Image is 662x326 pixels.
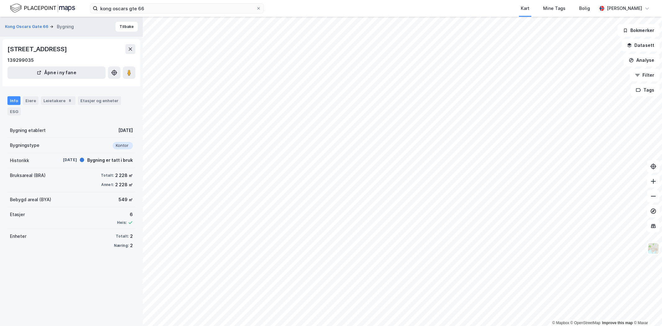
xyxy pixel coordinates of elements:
div: 2 228 ㎡ [115,181,133,188]
a: OpenStreetMap [570,321,601,325]
div: Bruksareal (BRA) [10,172,46,179]
div: Heis: [117,220,127,225]
div: [DATE] [118,127,133,134]
div: Totalt: [116,234,129,239]
button: Tags [631,84,660,96]
div: 8 [67,97,73,104]
div: Kart [521,5,529,12]
div: ESG [7,107,21,115]
div: Annet: [101,182,114,187]
div: 549 ㎡ [119,196,133,203]
button: Filter [630,69,660,81]
div: Historikk [10,157,29,164]
div: [DATE] [52,157,77,163]
button: Bokmerker [618,24,660,37]
div: Næring: [114,243,129,248]
div: Leietakere [41,96,75,105]
div: Bolig [579,5,590,12]
a: Mapbox [552,321,569,325]
div: Info [7,96,20,105]
input: Søk på adresse, matrikkel, gårdeiere, leietakere eller personer [98,4,256,13]
button: Datasett [622,39,660,52]
div: 2 [130,242,133,249]
div: 2 [130,233,133,240]
div: Bygning etablert [10,127,46,134]
div: Bygning er tatt i bruk [87,156,133,164]
img: logo.f888ab2527a4732fd821a326f86c7f29.svg [10,3,75,14]
div: Enheter [10,233,26,240]
button: Tilbake [115,22,138,32]
div: Etasjer og enheter [80,98,119,103]
img: Z [647,242,659,254]
button: Kong Oscars Gate 66 [5,24,50,30]
div: Bygning [57,23,74,30]
div: Kontrollprogram for chat [631,296,662,326]
div: 6 [117,211,133,218]
div: 2 228 ㎡ [115,172,133,179]
div: [PERSON_NAME] [607,5,642,12]
button: Åpne i ny fane [7,66,106,79]
div: Etasjer [10,211,25,218]
div: Totalt: [101,173,114,178]
div: Eiere [23,96,38,105]
div: Bebygd areal (BYA) [10,196,51,203]
a: Improve this map [602,321,633,325]
div: 139299035 [7,57,34,64]
button: Analyse [624,54,660,66]
div: Mine Tags [543,5,565,12]
iframe: Chat Widget [631,296,662,326]
div: [STREET_ADDRESS] [7,44,68,54]
div: Bygningstype [10,142,39,149]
